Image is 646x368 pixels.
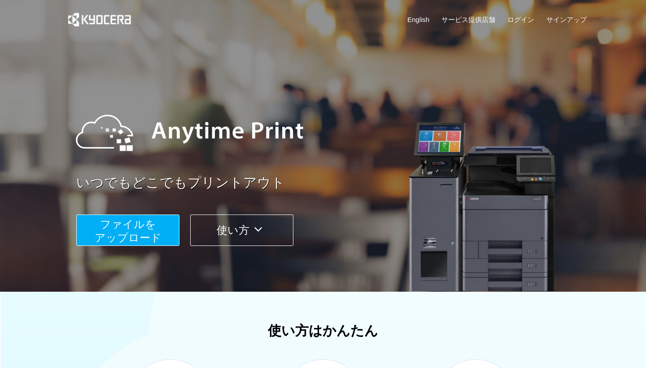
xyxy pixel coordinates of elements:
span: ファイルを ​​アップロード [95,218,161,244]
button: 使い方 [190,215,293,246]
a: サービス提供店舗 [441,15,495,24]
button: ファイルを​​アップロード [76,215,179,246]
a: ログイン [507,15,534,24]
a: いつでもどこでもプリントアウト [76,173,592,193]
a: サインアップ [546,15,587,24]
a: English [407,15,429,24]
